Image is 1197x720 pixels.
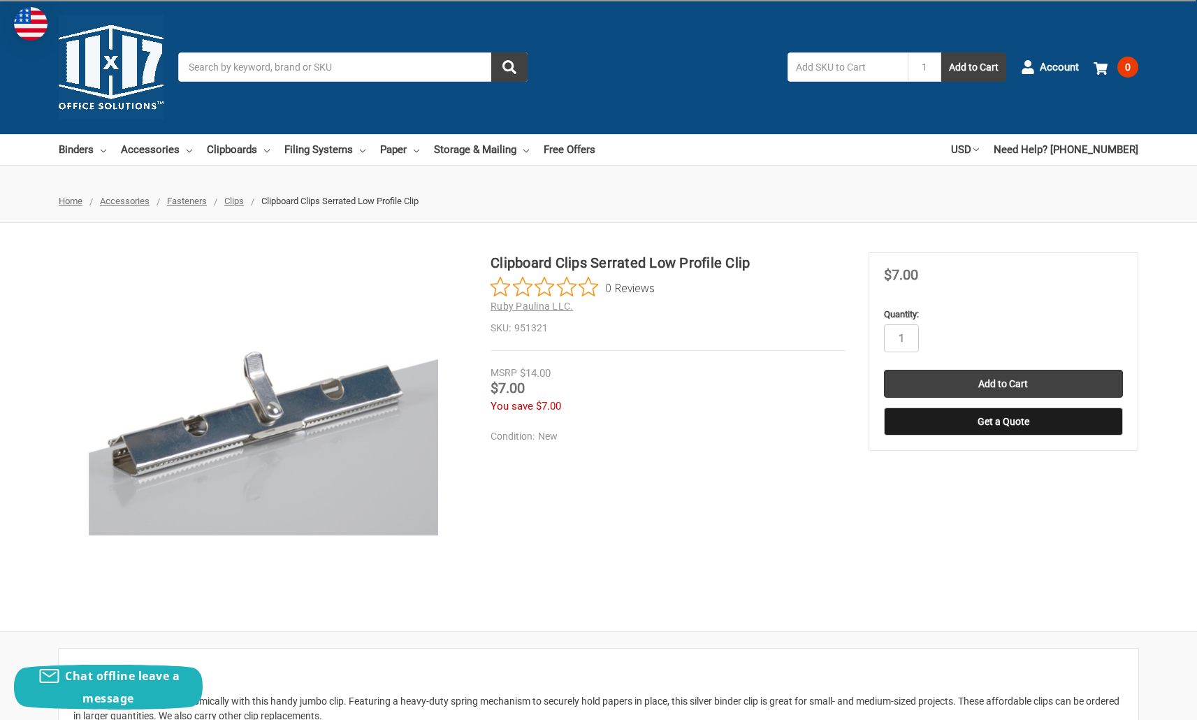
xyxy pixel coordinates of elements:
a: Fasteners [167,196,207,206]
img: 11x17.com [59,15,164,120]
a: Free Offers [544,134,595,165]
img: duty and tax information for United States [14,7,48,41]
a: Home [59,196,82,206]
span: 0 [1117,57,1138,78]
a: Accessories [100,196,150,206]
a: Clipboards [207,134,270,165]
h1: Clipboard Clips Serrated Low Profile Clip [491,252,846,273]
dd: 951321 [491,321,846,336]
span: $7.00 [536,400,561,412]
dt: Condition: [491,429,535,444]
span: $14.00 [520,367,551,380]
label: Quantity: [884,308,1123,322]
button: Rated 0 out of 5 stars from 0 reviews. Jump to reviews. [491,277,655,298]
span: Account [1040,59,1079,75]
span: Clipboard Clips Serrated Low Profile Clip [261,196,419,206]
div: MSRP [491,366,517,380]
input: Search by keyword, brand or SKU [178,52,528,82]
button: Add to Cart [941,52,1006,82]
img: Clipboard Clips Serrated Low Profile Clip [89,319,438,535]
input: Add SKU to Cart [788,52,908,82]
a: Paper [380,134,419,165]
span: Chat offline leave a message [65,668,180,706]
button: Get a Quote [884,408,1123,435]
h2: Description [73,663,1124,684]
a: Accessories [121,134,192,165]
button: Chat offline leave a message [14,665,203,710]
a: Ruby Paulina LLC. [491,301,573,312]
span: You save [491,400,533,412]
a: Need Help? [PHONE_NUMBER] [994,134,1138,165]
dt: SKU: [491,321,511,336]
span: $7.00 [491,380,525,396]
a: Filing Systems [284,134,365,165]
a: Binders [59,134,106,165]
span: $7.00 [884,266,918,283]
span: 0 Reviews [605,277,655,298]
a: Clips [224,196,244,206]
a: Account [1021,49,1079,85]
dd: New [491,429,839,444]
input: Add to Cart [884,370,1123,398]
a: 0 [1094,49,1138,85]
a: USD [951,134,979,165]
a: Storage & Mailing [434,134,529,165]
